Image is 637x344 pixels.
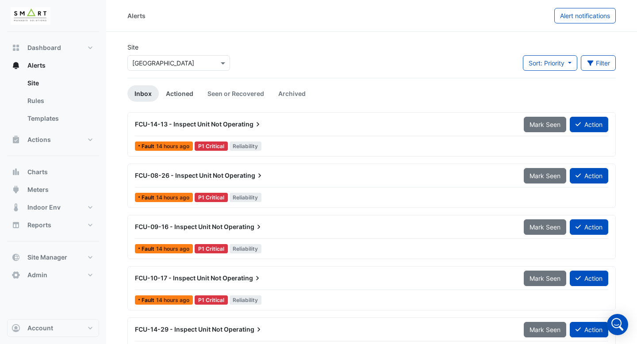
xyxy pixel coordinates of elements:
span: FCU-14-13 - Inspect Unit Not [135,120,222,128]
a: Actioned [159,85,200,102]
span: FCU-14-29 - Inspect Unit Not [135,325,223,333]
span: Account [27,324,53,333]
div: P1 Critical [195,244,228,253]
div: Alerts [7,74,99,131]
button: Alerts [7,57,99,74]
button: Sort: Priority [523,55,577,71]
button: Site Manager [7,248,99,266]
span: Reliability [230,295,262,305]
div: Alerts [127,11,146,20]
app-icon: Admin [12,271,20,279]
div: P1 Critical [195,141,228,151]
a: Inbox [127,85,159,102]
button: Action [570,168,608,183]
app-icon: Charts [12,168,20,176]
a: Templates [20,110,99,127]
span: Tue 26-Aug-2025 03:01 AEST [156,194,189,201]
button: Action [570,322,608,337]
app-icon: Dashboard [12,43,20,52]
span: Reports [27,221,51,229]
button: Action [570,219,608,235]
button: Reports [7,216,99,234]
button: Mark Seen [524,271,566,286]
span: Charts [27,168,48,176]
span: Operating [223,120,262,129]
span: Indoor Env [27,203,61,212]
app-icon: Indoor Env [12,203,20,212]
span: Mark Seen [530,223,560,231]
span: Mark Seen [530,172,560,180]
button: Action [570,117,608,132]
span: Sort: Priority [529,59,564,67]
button: Mark Seen [524,168,566,183]
span: Meters [27,185,49,194]
app-icon: Meters [12,185,20,194]
span: Mark Seen [530,326,560,333]
span: Alerts [27,61,46,70]
span: Alert notifications [560,12,610,19]
span: Actions [27,135,51,144]
div: P1 Critical [195,193,228,202]
img: Company Logo [11,7,50,25]
span: Reliability [230,141,262,151]
app-icon: Actions [12,135,20,144]
button: Account [7,319,99,337]
span: Fault [142,298,156,303]
span: Operating [224,325,263,334]
span: Mark Seen [530,275,560,282]
span: Tue 26-Aug-2025 03:01 AEST [156,143,189,149]
app-icon: Reports [12,221,20,229]
span: Reliability [230,193,262,202]
a: Seen or Recovered [200,85,271,102]
button: Actions [7,131,99,149]
button: Indoor Env [7,199,99,216]
label: Site [127,42,138,52]
span: FCU-10-17 - Inspect Unit Not [135,274,221,282]
span: Tue 26-Aug-2025 03:01 AEST [156,297,189,303]
app-icon: Alerts [12,61,20,70]
span: Site Manager [27,253,67,262]
button: Filter [581,55,616,71]
span: Admin [27,271,47,279]
span: Fault [142,195,156,200]
app-icon: Site Manager [12,253,20,262]
span: Fault [142,246,156,252]
span: FCU-09-16 - Inspect Unit Not [135,223,223,230]
a: Rules [20,92,99,110]
div: Open Intercom Messenger [607,314,628,335]
span: Tue 26-Aug-2025 03:01 AEST [156,245,189,252]
span: FCU-08-26 - Inspect Unit Not [135,172,223,179]
span: Operating [223,274,262,283]
button: Charts [7,163,99,181]
a: Archived [271,85,313,102]
button: Alert notifications [554,8,616,23]
span: Operating [224,222,263,231]
span: Reliability [230,244,262,253]
span: Mark Seen [530,121,560,128]
span: Dashboard [27,43,61,52]
button: Mark Seen [524,219,566,235]
button: Mark Seen [524,117,566,132]
button: Meters [7,181,99,199]
button: Action [570,271,608,286]
button: Admin [7,266,99,284]
button: Dashboard [7,39,99,57]
button: Mark Seen [524,322,566,337]
span: Fault [142,144,156,149]
span: Operating [225,171,264,180]
div: P1 Critical [195,295,228,305]
a: Site [20,74,99,92]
